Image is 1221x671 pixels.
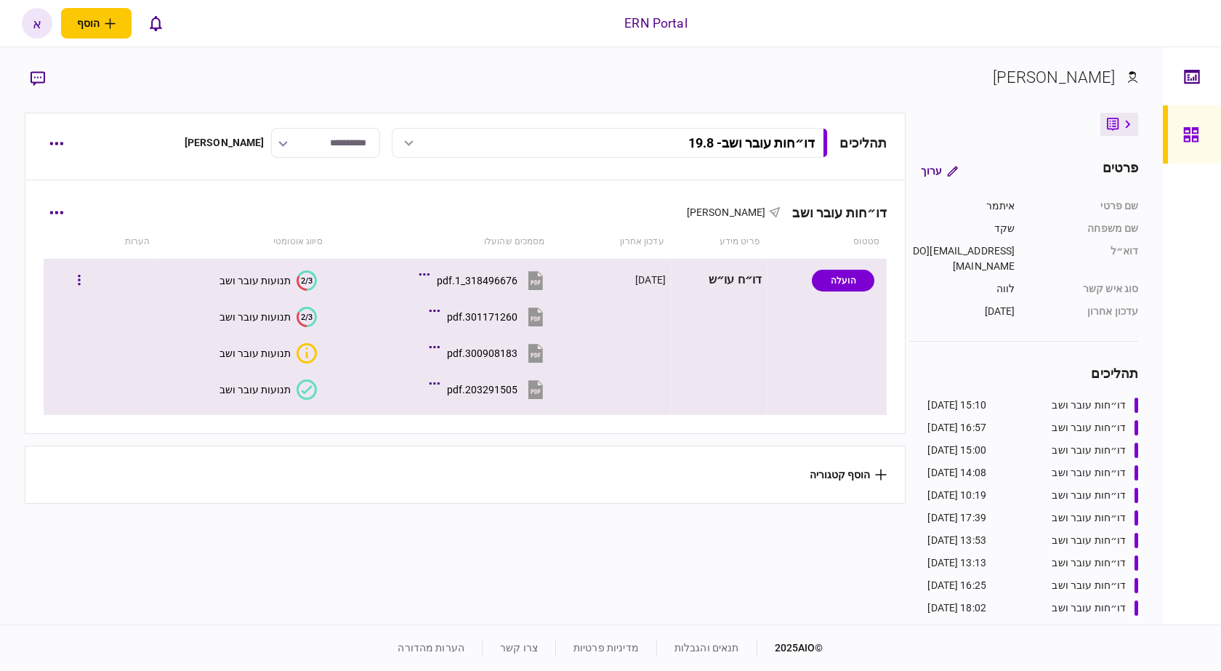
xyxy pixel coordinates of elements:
a: מדיניות פרטיות [573,642,639,654]
div: תהליכים [839,133,887,153]
div: דו״חות עובר ושב [1052,443,1126,458]
div: [EMAIL_ADDRESS][DOMAIN_NAME] [909,244,1015,274]
div: 17:39 [DATE] [927,510,986,526]
button: 203291505.pdf [432,373,547,406]
div: 13:13 [DATE] [927,555,986,571]
button: איכות לא מספקתתנועות עובר ושב [219,343,317,363]
div: דו״חות עובר ושב [1052,420,1126,435]
div: איתמר [909,198,1015,214]
div: 14:08 [DATE] [927,465,986,481]
div: סוג איש קשר [1029,281,1138,297]
div: עדכון אחרון [1029,304,1138,319]
button: א [22,8,52,39]
div: תנועות עובר ושב [219,275,291,286]
a: דו״חות עובר ושב16:57 [DATE] [927,420,1138,435]
text: 2/3 [301,276,313,285]
a: דו״חות עובר ושב14:08 [DATE] [927,465,1138,481]
div: דו״חות עובר ושב [1052,533,1126,548]
div: דו״חות עובר ושב [1052,578,1126,593]
div: [DATE] [635,273,666,287]
div: דו״חות עובר ושב [1052,510,1126,526]
a: הערות מהדורה [398,642,464,654]
div: שם פרטי [1029,198,1138,214]
div: תנועות עובר ושב [219,347,291,359]
a: דו״חות עובר ושב15:10 [DATE] [927,398,1138,413]
div: 300908183.pdf [447,347,517,359]
button: ערוך [909,158,970,184]
th: עדכון אחרון [552,225,672,259]
button: 2/3תנועות עובר ושב [219,270,317,291]
th: סטטוס [767,225,887,259]
div: 301171260.pdf [447,311,517,323]
div: 16:57 [DATE] [927,420,986,435]
button: 300908183.pdf [432,337,547,369]
a: תנאים והגבלות [674,642,739,654]
div: 203291505.pdf [447,384,517,395]
div: דו״חות עובר ושב [1052,465,1126,481]
a: דו״חות עובר ושב13:13 [DATE] [927,555,1138,571]
button: 2/3תנועות עובר ושב [219,307,317,327]
div: דוא״ל [1029,244,1138,274]
div: תנועות עובר ושב [219,384,291,395]
a: דו״חות עובר ושב18:02 [DATE] [927,600,1138,616]
span: [PERSON_NAME] [687,206,766,218]
div: דו״חות עובר ושב [1052,488,1126,503]
div: 15:10 [DATE] [927,398,986,413]
div: איכות לא מספקת [297,343,317,363]
div: שם משפחה [1029,221,1138,236]
div: © 2025 AIO [757,640,823,656]
a: דו״חות עובר ושב10:19 [DATE] [927,488,1138,503]
div: 16:25 [DATE] [927,578,986,593]
div: דו״חות עובר ושב - 19.8 [688,135,815,150]
th: מסמכים שהועלו [330,225,552,259]
div: פרטים [1103,158,1139,184]
div: דו״חות עובר ושב [1052,600,1126,616]
button: תנועות עובר ושב [219,379,317,400]
div: 13:53 [DATE] [927,533,986,548]
div: [DATE] [909,304,1015,319]
div: דו״ח עו״ש [677,264,762,297]
button: פתח תפריט להוספת לקוח [61,8,132,39]
div: 318496676_1.pdf [437,275,517,286]
div: 15:00 [DATE] [927,443,986,458]
button: דו״חות עובר ושב- 19.8 [392,128,828,158]
div: דו״חות עובר ושב [781,205,887,220]
div: הועלה [812,270,874,292]
div: 10:19 [DATE] [927,488,986,503]
th: פריט מידע [672,225,767,259]
a: צרו קשר [500,642,538,654]
button: 318496676_1.pdf [422,264,547,297]
div: שקד [909,221,1015,236]
a: דו״חות עובר ושב13:53 [DATE] [927,533,1138,548]
a: דו״חות עובר ושב16:25 [DATE] [927,578,1138,593]
div: לווה [909,281,1015,297]
button: 301171260.pdf [432,300,547,333]
button: פתח רשימת התראות [140,8,171,39]
div: דו״חות עובר ושב [1052,398,1126,413]
button: הוסף קטגוריה [810,469,887,481]
text: 2/3 [301,312,313,321]
div: דו״חות עובר ושב [1052,555,1126,571]
div: תהליכים [909,363,1138,383]
div: 18:02 [DATE] [927,600,986,616]
div: תנועות עובר ושב [219,311,291,323]
a: דו״חות עובר ושב15:00 [DATE] [927,443,1138,458]
a: דו״חות עובר ושב17:39 [DATE] [927,510,1138,526]
th: הערות [98,225,158,259]
div: ERN Portal [624,14,687,33]
div: [PERSON_NAME] [993,65,1116,89]
div: [PERSON_NAME] [185,135,265,150]
th: סיווג אוטומטי [158,225,330,259]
